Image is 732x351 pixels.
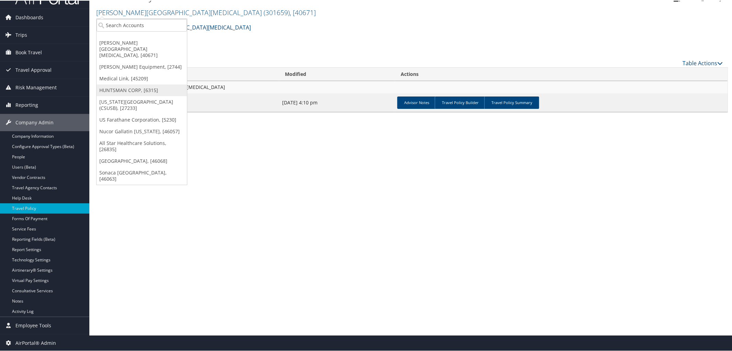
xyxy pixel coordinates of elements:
a: Sonaca [GEOGRAPHIC_DATA], [46063] [97,166,187,184]
a: [US_STATE][GEOGRAPHIC_DATA] (CSUSB), [27233] [97,95,187,113]
span: ( 301659 ) [264,7,290,16]
span: Employee Tools [15,316,51,333]
span: Reporting [15,96,38,113]
a: HUNTSMAN CORP, [6315] [97,84,187,95]
td: Company Travel Policy (2643) [97,93,279,111]
th: Name: activate to sort column ascending [97,67,279,80]
a: Travel Policy Summary [484,96,539,108]
a: Advisor Notes [397,96,436,108]
input: Search Accounts [97,18,187,31]
span: AirPortal® Admin [15,334,56,351]
span: , [ 40671 ] [290,7,316,16]
a: [GEOGRAPHIC_DATA], [46068] [97,155,187,166]
th: Modified: activate to sort column ascending [279,67,395,80]
span: Trips [15,26,27,43]
a: US Farathane Corporation, [5230] [97,113,187,125]
a: [PERSON_NAME][GEOGRAPHIC_DATA][MEDICAL_DATA], [40671] [97,36,187,60]
span: Book Travel [15,43,42,60]
span: Travel Approval [15,61,52,78]
a: Table Actions [683,59,723,66]
span: Company Admin [15,113,54,131]
a: [PERSON_NAME][GEOGRAPHIC_DATA][MEDICAL_DATA] [96,7,316,16]
td: [DATE] 4:10 pm [279,93,395,111]
a: Travel Policy Builder [435,96,486,108]
span: Risk Management [15,78,57,95]
a: Nucor Gallatin [US_STATE], [46057] [97,125,187,137]
a: [PERSON_NAME] Equipment, [2744] [97,60,187,72]
a: All Star Healthcare Solutions, [26835] [97,137,187,155]
span: Dashboards [15,8,43,25]
th: Actions [395,67,728,80]
td: [PERSON_NAME][GEOGRAPHIC_DATA][MEDICAL_DATA] [97,80,728,93]
a: Medical Link, [45209] [97,72,187,84]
